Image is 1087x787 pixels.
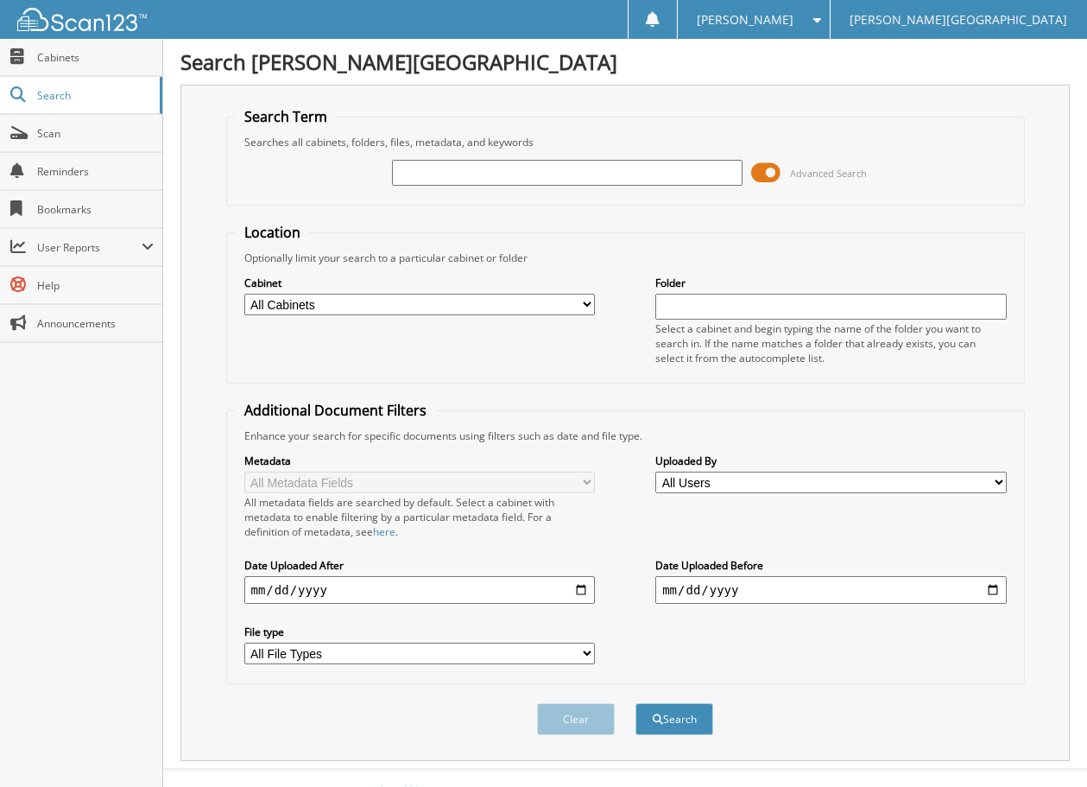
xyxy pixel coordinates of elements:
legend: Additional Document Filters [236,401,435,420]
label: Cabinet [244,276,595,290]
span: Help [37,278,154,293]
span: User Reports [37,240,142,255]
button: Clear [537,703,615,735]
label: Date Uploaded Before [655,558,1006,573]
div: Searches all cabinets, folders, files, metadata, and keywords [236,135,1015,149]
span: Search [37,88,151,103]
div: Optionally limit your search to a particular cabinet or folder [236,251,1015,265]
legend: Location [236,223,309,242]
label: Uploaded By [655,454,1006,468]
span: [PERSON_NAME] [697,15,793,25]
span: Reminders [37,164,154,179]
span: Cabinets [37,50,154,65]
a: here [373,524,395,539]
span: Advanced Search [790,167,867,180]
input: end [655,576,1006,604]
label: Date Uploaded After [244,558,595,573]
div: All metadata fields are searched by default. Select a cabinet with metadata to enable filtering b... [244,495,595,539]
label: File type [244,625,595,639]
div: Select a cabinet and begin typing the name of the folder you want to search in. If the name match... [655,321,1006,365]
span: Bookmarks [37,202,154,217]
span: [PERSON_NAME][GEOGRAPHIC_DATA] [850,15,1067,25]
h1: Search [PERSON_NAME][GEOGRAPHIC_DATA] [180,48,1070,76]
legend: Search Term [236,107,336,126]
button: Search [635,703,713,735]
span: Scan [37,126,154,141]
div: Enhance your search for specific documents using filters such as date and file type. [236,428,1015,443]
label: Metadata [244,454,595,468]
label: Folder [655,276,1006,290]
input: start [244,576,595,604]
span: Announcements [37,316,154,331]
img: scan123-logo-white.svg [17,8,147,31]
